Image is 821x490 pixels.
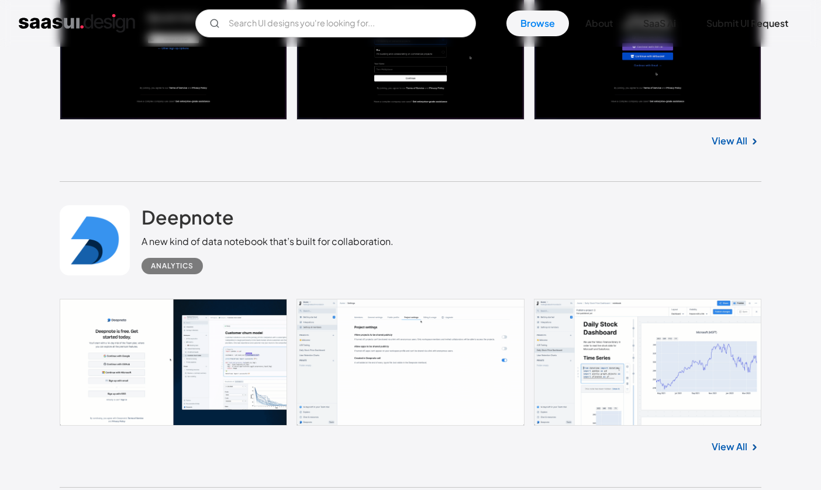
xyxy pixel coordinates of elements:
[712,440,747,454] a: View All
[195,9,476,37] input: Search UI designs you're looking for...
[195,9,476,37] form: Email Form
[151,259,194,273] div: Analytics
[629,11,690,36] a: SaaS Ai
[506,11,569,36] a: Browse
[712,134,747,148] a: View All
[19,14,135,33] a: home
[142,205,234,229] h2: Deepnote
[692,11,802,36] a: Submit UI Request
[142,205,234,234] a: Deepnote
[571,11,627,36] a: About
[142,234,394,249] div: A new kind of data notebook that’s built for collaboration.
